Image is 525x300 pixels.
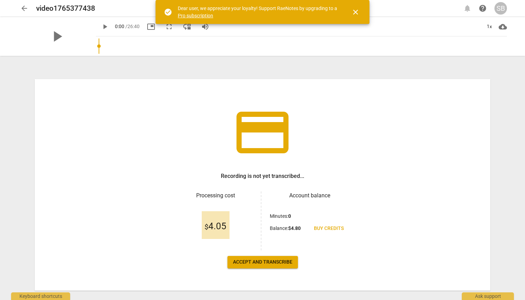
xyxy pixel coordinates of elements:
[233,259,292,266] span: Accept and transcribe
[205,223,208,231] span: $
[125,24,140,29] span: / 26:40
[115,24,124,29] span: 0:00
[499,23,507,31] span: cloud_download
[476,2,489,15] a: Help
[270,225,301,232] p: Balance :
[221,172,304,180] h3: Recording is not yet transcribed...
[176,191,255,200] h3: Processing cost
[199,20,211,33] button: Volume
[164,8,172,16] span: check_circle
[11,292,70,300] div: Keyboard shortcuts
[270,213,291,220] p: Minutes :
[20,4,28,12] span: arrow_back
[165,23,173,31] span: fullscreen
[99,20,111,33] button: Play
[494,2,507,15] button: SB
[163,20,175,33] button: Fullscreen
[288,225,301,231] b: $ 4.80
[201,23,209,31] span: volume_up
[101,23,109,31] span: play_arrow
[178,5,339,19] div: Dear user, we appreciate your loyalty! Support RaeNotes by upgrading to a
[462,292,514,300] div: Ask support
[147,23,155,31] span: picture_in_picture
[178,13,213,18] a: Pro subscription
[145,20,157,33] button: Picture in picture
[231,101,294,164] span: credit_card
[314,225,344,232] span: Buy credits
[205,221,226,232] span: 4.05
[36,4,95,13] h2: video1765377438
[48,27,66,45] span: play_arrow
[483,21,496,32] div: 1x
[288,213,291,219] b: 0
[351,8,360,16] span: close
[347,4,364,20] button: Close
[308,222,349,235] a: Buy credits
[181,20,193,33] button: View player as separate pane
[478,4,487,12] span: help
[227,256,298,268] button: Accept and transcribe
[183,23,191,31] span: move_down
[270,191,349,200] h3: Account balance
